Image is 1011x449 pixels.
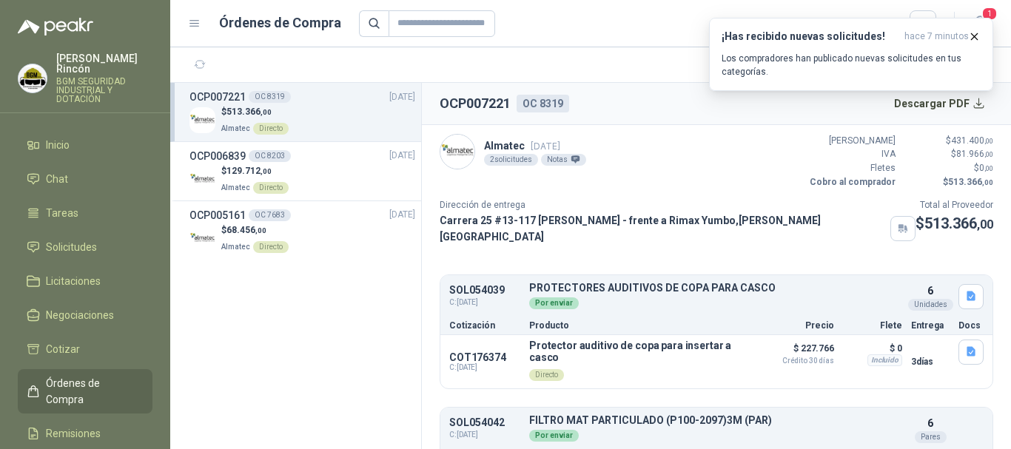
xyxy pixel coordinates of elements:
[843,321,902,330] p: Flete
[189,89,246,105] h3: OCP007221
[722,30,899,43] h3: ¡Has recibido nuevas solicitudes!
[189,166,215,192] img: Company Logo
[18,267,152,295] a: Licitaciones
[807,134,896,148] p: [PERSON_NAME]
[517,95,569,112] div: OC 8319
[760,340,834,365] p: $ 227.766
[253,182,289,194] div: Directo
[189,226,215,251] img: Company Logo
[440,93,511,114] h2: OCP007221
[904,30,969,43] span: hace 7 minutos
[807,161,896,175] p: Fletes
[449,363,520,372] span: C: [DATE]
[18,369,152,413] a: Órdenes de Compra
[529,297,579,309] div: Por enviar
[221,223,289,237] p: $
[843,340,902,357] p: $ 0
[46,171,68,187] span: Chat
[189,207,415,254] a: OCP005161OC 7683[DATE] Company Logo$68.456,00AlmatecDirecto
[253,123,289,135] div: Directo
[449,297,520,308] span: C: [DATE]
[449,417,520,428] p: SOL054042
[904,161,993,175] p: $
[529,340,751,363] p: Protector auditivo de copa para insertar a casco
[221,183,250,192] span: Almatec
[982,178,993,186] span: ,00
[807,175,896,189] p: Cobro al comprador
[760,357,834,365] span: Crédito 30 días
[221,124,250,132] span: Almatec
[449,351,520,363] p: COT176374
[807,147,896,161] p: IVA
[977,217,993,232] span: ,00
[226,225,266,235] span: 68.456
[886,89,994,118] button: Descargar PDF
[916,212,993,235] p: $
[948,177,993,187] span: 513.366
[924,215,993,232] span: 513.366
[927,415,933,431] p: 6
[440,198,916,212] p: Dirección de entrega
[56,77,152,104] p: BGM SEGURIDAD INDUSTRIAL Y DOTACIÓN
[18,233,152,261] a: Solicitudes
[951,135,993,146] span: 431.400
[984,150,993,158] span: ,00
[18,419,152,448] a: Remisiones
[219,13,341,33] h1: Órdenes de Compra
[529,415,902,426] p: FILTRO MAT PARTICULADO (P100-2097)3M (PAR)
[529,321,751,330] p: Producto
[261,108,272,116] span: ,00
[531,141,560,152] span: [DATE]
[911,353,950,371] p: 3 días
[541,154,586,166] div: Notas
[46,273,101,289] span: Licitaciones
[189,148,246,164] h3: OCP006839
[221,105,289,119] p: $
[981,7,998,21] span: 1
[19,64,47,92] img: Company Logo
[249,150,291,162] div: OC 8203
[253,241,289,253] div: Directo
[440,212,884,245] p: Carrera 25 #13-117 [PERSON_NAME] - frente a Rimax Yumbo , [PERSON_NAME][GEOGRAPHIC_DATA]
[449,285,520,296] p: SOL054039
[56,53,152,74] p: [PERSON_NAME] Rincón
[911,321,950,330] p: Entrega
[249,91,291,103] div: OC 8319
[529,283,902,294] p: PROTECTORES AUDITIVOS DE COPA PARA CASCO
[956,149,993,159] span: 81.966
[927,283,933,299] p: 6
[979,163,993,173] span: 0
[867,354,902,366] div: Incluido
[916,198,993,212] p: Total al Proveedor
[389,90,415,104] span: [DATE]
[904,134,993,148] p: $
[709,18,993,91] button: ¡Has recibido nuevas solicitudes!hace 7 minutos Los compradores han publicado nuevas solicitudes ...
[18,335,152,363] a: Cotizar
[46,307,114,323] span: Negociaciones
[904,147,993,161] p: $
[484,138,586,154] p: Almatec
[189,107,215,133] img: Company Logo
[529,369,564,381] div: Directo
[226,107,272,117] span: 513.366
[249,209,291,221] div: OC 7683
[904,175,993,189] p: $
[760,321,834,330] p: Precio
[46,205,78,221] span: Tareas
[221,164,289,178] p: $
[46,425,101,442] span: Remisiones
[529,430,579,442] div: Por enviar
[984,164,993,172] span: ,00
[908,299,953,311] div: Unidades
[449,429,520,441] span: C: [DATE]
[967,10,993,37] button: 1
[46,137,70,153] span: Inicio
[46,375,138,408] span: Órdenes de Compra
[18,18,93,36] img: Logo peakr
[389,208,415,222] span: [DATE]
[255,226,266,234] span: ,00
[389,149,415,163] span: [DATE]
[226,166,272,176] span: 129.712
[18,301,152,329] a: Negociaciones
[189,89,415,135] a: OCP007221OC 8319[DATE] Company Logo$513.366,00AlmatecDirecto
